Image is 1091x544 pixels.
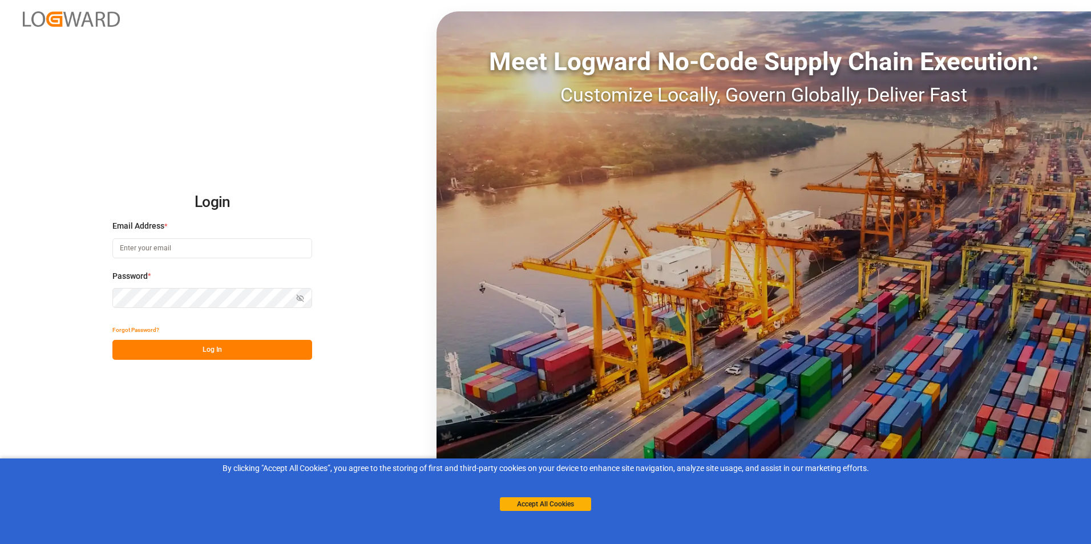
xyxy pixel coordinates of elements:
[500,497,591,511] button: Accept All Cookies
[437,43,1091,80] div: Meet Logward No-Code Supply Chain Execution:
[112,238,312,258] input: Enter your email
[112,340,312,360] button: Log In
[437,80,1091,109] div: Customize Locally, Govern Globally, Deliver Fast
[112,320,159,340] button: Forgot Password?
[112,184,312,221] h2: Login
[8,462,1083,474] div: By clicking "Accept All Cookies”, you agree to the storing of first and third-party cookies on yo...
[23,11,120,27] img: Logward_new_orange.png
[112,270,148,282] span: Password
[112,220,164,232] span: Email Address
